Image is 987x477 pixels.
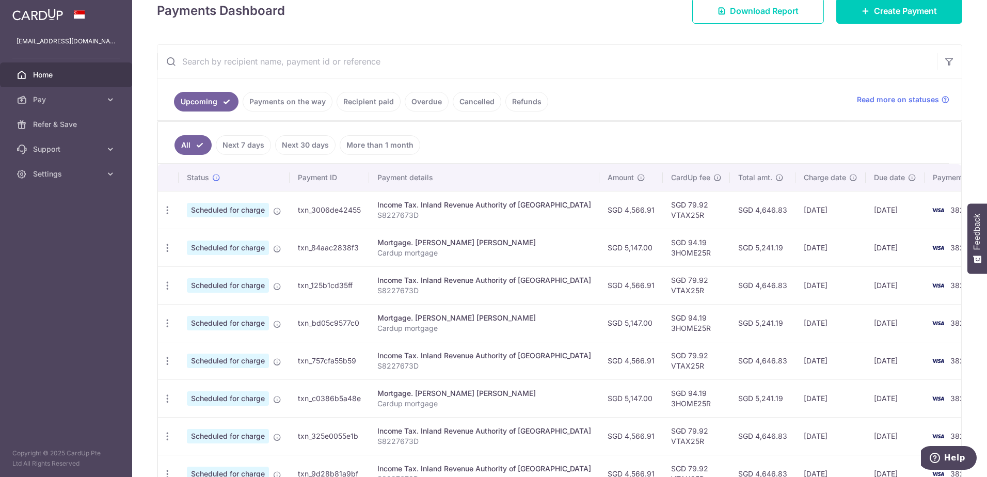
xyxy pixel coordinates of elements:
[33,119,101,130] span: Refer & Save
[377,399,591,409] p: Cardup mortgage
[290,191,369,229] td: txn_3006de42455
[795,342,866,379] td: [DATE]
[866,191,925,229] td: [DATE]
[505,92,548,112] a: Refunds
[187,241,269,255] span: Scheduled for charge
[730,266,795,304] td: SGD 4,646.83
[795,229,866,266] td: [DATE]
[216,135,271,155] a: Next 7 days
[290,304,369,342] td: txn_bd05c9577c0
[157,45,937,78] input: Search by recipient name, payment id or reference
[663,266,730,304] td: SGD 79.92 VTAX25R
[174,92,238,112] a: Upcoming
[857,94,939,105] span: Read more on statuses
[795,266,866,304] td: [DATE]
[874,5,937,17] span: Create Payment
[243,92,332,112] a: Payments on the way
[730,191,795,229] td: SGD 4,646.83
[795,417,866,455] td: [DATE]
[928,392,948,405] img: Bank Card
[290,342,369,379] td: txn_757cfa55b59
[874,172,905,183] span: Due date
[866,342,925,379] td: [DATE]
[377,323,591,333] p: Cardup mortgage
[928,242,948,254] img: Bank Card
[174,135,212,155] a: All
[804,172,846,183] span: Charge date
[950,432,969,440] span: 3824
[928,355,948,367] img: Bank Card
[157,2,285,20] h4: Payments Dashboard
[377,436,591,447] p: S8227673D
[730,379,795,417] td: SGD 5,241.19
[599,417,663,455] td: SGD 4,566.91
[599,191,663,229] td: SGD 4,566.91
[187,391,269,406] span: Scheduled for charge
[187,203,269,217] span: Scheduled for charge
[377,210,591,220] p: S8227673D
[730,229,795,266] td: SGD 5,241.19
[928,279,948,292] img: Bank Card
[377,426,591,436] div: Income Tax. Inland Revenue Authority of [GEOGRAPHIC_DATA]
[730,304,795,342] td: SGD 5,241.19
[377,285,591,296] p: S8227673D
[377,313,591,323] div: Mortgage. [PERSON_NAME] [PERSON_NAME]
[857,94,949,105] a: Read more on statuses
[973,214,982,250] span: Feedback
[950,394,969,403] span: 3824
[866,417,925,455] td: [DATE]
[377,464,591,474] div: Income Tax. Inland Revenue Authority of [GEOGRAPHIC_DATA]
[33,70,101,80] span: Home
[275,135,336,155] a: Next 30 days
[187,172,209,183] span: Status
[967,203,987,274] button: Feedback - Show survey
[290,266,369,304] td: txn_125b1cd35ff
[663,342,730,379] td: SGD 79.92 VTAX25R
[290,164,369,191] th: Payment ID
[599,342,663,379] td: SGD 4,566.91
[290,379,369,417] td: txn_c0386b5a48e
[187,316,269,330] span: Scheduled for charge
[730,5,799,17] span: Download Report
[608,172,634,183] span: Amount
[33,94,101,105] span: Pay
[187,278,269,293] span: Scheduled for charge
[866,304,925,342] td: [DATE]
[795,191,866,229] td: [DATE]
[369,164,599,191] th: Payment details
[795,379,866,417] td: [DATE]
[663,379,730,417] td: SGD 94.19 3HOME25R
[290,417,369,455] td: txn_325e0055e1b
[405,92,449,112] a: Overdue
[663,229,730,266] td: SGD 94.19 3HOME25R
[187,354,269,368] span: Scheduled for charge
[377,388,591,399] div: Mortgage. [PERSON_NAME] [PERSON_NAME]
[340,135,420,155] a: More than 1 month
[950,356,969,365] span: 3824
[33,169,101,179] span: Settings
[738,172,772,183] span: Total amt.
[453,92,501,112] a: Cancelled
[663,304,730,342] td: SGD 94.19 3HOME25R
[33,144,101,154] span: Support
[928,430,948,442] img: Bank Card
[921,446,977,472] iframe: Opens a widget where you can find more information
[950,205,969,214] span: 3824
[866,266,925,304] td: [DATE]
[599,266,663,304] td: SGD 4,566.91
[337,92,401,112] a: Recipient paid
[17,36,116,46] p: [EMAIL_ADDRESS][DOMAIN_NAME]
[663,417,730,455] td: SGD 79.92 VTAX25R
[377,200,591,210] div: Income Tax. Inland Revenue Authority of [GEOGRAPHIC_DATA]
[866,229,925,266] td: [DATE]
[187,429,269,443] span: Scheduled for charge
[950,319,969,327] span: 3824
[730,417,795,455] td: SGD 4,646.83
[730,342,795,379] td: SGD 4,646.83
[866,379,925,417] td: [DATE]
[377,361,591,371] p: S8227673D
[377,351,591,361] div: Income Tax. Inland Revenue Authority of [GEOGRAPHIC_DATA]
[377,248,591,258] p: Cardup mortgage
[599,304,663,342] td: SGD 5,147.00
